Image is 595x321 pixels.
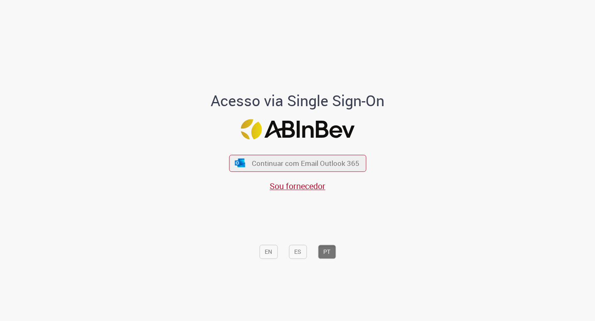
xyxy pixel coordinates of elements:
[318,245,336,259] button: PT
[289,245,307,259] button: ES
[182,93,413,109] h1: Acesso via Single Sign-On
[234,158,246,167] img: ícone Azure/Microsoft 360
[270,180,325,192] a: Sou fornecedor
[252,158,359,168] span: Continuar com Email Outlook 365
[229,155,366,172] button: ícone Azure/Microsoft 360 Continuar com Email Outlook 365
[259,245,278,259] button: EN
[241,119,354,139] img: Logo ABInBev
